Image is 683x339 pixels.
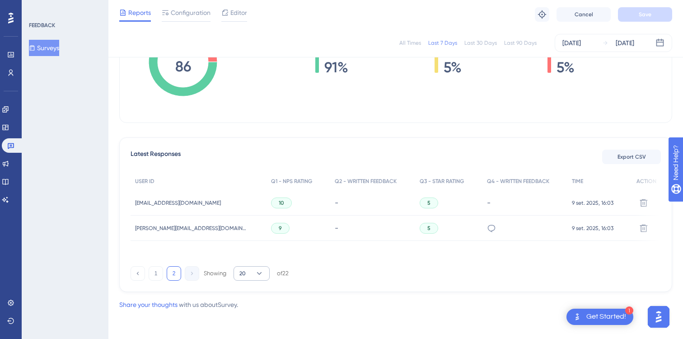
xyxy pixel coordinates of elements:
[572,178,583,185] span: TIME
[324,60,358,75] span: 91%
[562,38,581,48] div: [DATE]
[557,60,592,75] span: 5%
[575,11,593,18] span: Cancel
[167,266,181,281] button: 2
[618,7,672,22] button: Save
[427,199,430,207] span: 5
[428,39,457,47] div: Last 7 Days
[277,269,289,278] div: of 22
[444,60,471,75] span: 5%
[279,225,282,232] span: 9
[119,301,178,308] a: Share your thoughts
[572,199,613,207] span: 9 set. 2025, 16:03
[204,269,226,278] div: Showing
[420,178,464,185] span: Q3 - STAR RATING
[271,178,312,185] span: Q1 - NPS RATING
[335,198,411,207] div: -
[625,306,633,315] div: 1
[29,22,55,29] div: FEEDBACK
[21,2,56,13] span: Need Help?
[335,178,397,185] span: Q2 - WRITTEN FEEDBACK
[335,224,411,232] div: -
[602,150,661,164] button: Export CSV
[572,311,583,322] img: launcher-image-alternative-text
[399,39,421,47] div: All Times
[557,7,611,22] button: Cancel
[234,266,270,281] button: 20
[636,178,656,185] span: ACTION
[464,39,497,47] div: Last 30 Days
[119,299,238,310] div: with us about Survey .
[175,58,191,75] tspan: 86
[230,7,247,18] span: Editor
[279,199,284,207] span: 10
[616,38,634,48] div: [DATE]
[131,149,181,165] span: Latest Responses
[487,198,563,207] div: -
[135,178,154,185] span: USER ID
[135,199,221,207] span: [EMAIL_ADDRESS][DOMAIN_NAME]
[566,309,633,325] div: Open Get Started! checklist, remaining modules: 1
[135,225,248,232] span: [PERSON_NAME][EMAIL_ADDRESS][DOMAIN_NAME]
[504,39,537,47] div: Last 90 Days
[128,7,151,18] span: Reports
[645,303,672,330] iframe: UserGuiding AI Assistant Launcher
[618,153,646,160] span: Export CSV
[149,266,163,281] button: 1
[171,7,211,18] span: Configuration
[487,178,549,185] span: Q4 - WRITTEN FEEDBACK
[639,11,651,18] span: Save
[586,312,626,322] div: Get Started!
[427,225,430,232] span: 5
[572,225,613,232] span: 9 set. 2025, 16:03
[239,270,246,277] span: 20
[29,40,59,56] button: Surveys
